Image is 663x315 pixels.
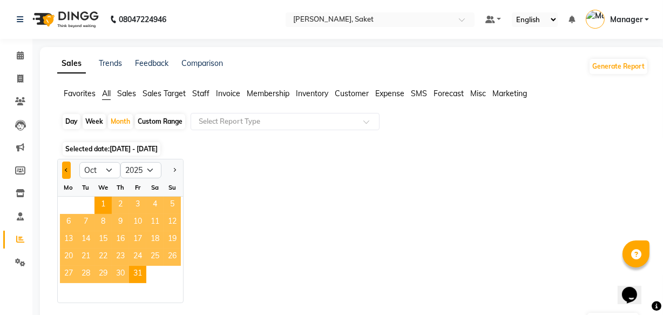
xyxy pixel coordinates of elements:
span: 2 [112,197,129,214]
button: Previous month [62,162,71,179]
div: Friday, October 24, 2025 [129,249,146,266]
select: Select year [120,162,161,178]
span: Forecast [434,89,464,98]
span: 17 [129,231,146,249]
span: 21 [77,249,94,266]
span: 20 [60,249,77,266]
div: Friday, October 10, 2025 [129,214,146,231]
span: 7 [77,214,94,231]
span: Sales [117,89,136,98]
div: Tuesday, October 14, 2025 [77,231,94,249]
div: We [94,179,112,196]
span: 27 [60,266,77,283]
div: Tuesday, October 7, 2025 [77,214,94,231]
div: Thursday, October 2, 2025 [112,197,129,214]
div: Monday, October 27, 2025 [60,266,77,283]
div: Tuesday, October 28, 2025 [77,266,94,283]
a: Comparison [181,58,223,68]
span: Misc [470,89,486,98]
span: 11 [146,214,164,231]
span: 30 [112,266,129,283]
span: 4 [146,197,164,214]
span: Marketing [492,89,527,98]
span: 3 [129,197,146,214]
span: Favorites [64,89,96,98]
span: 13 [60,231,77,249]
span: 8 [94,214,112,231]
span: 26 [164,249,181,266]
div: Wednesday, October 22, 2025 [94,249,112,266]
div: Friday, October 3, 2025 [129,197,146,214]
select: Select month [79,162,120,178]
a: Feedback [135,58,168,68]
a: Trends [99,58,122,68]
span: 5 [164,197,181,214]
span: Membership [247,89,289,98]
span: 25 [146,249,164,266]
img: Manager [586,10,605,29]
div: Friday, October 17, 2025 [129,231,146,249]
div: Saturday, October 18, 2025 [146,231,164,249]
span: 16 [112,231,129,249]
span: Inventory [296,89,328,98]
div: Week [83,114,106,129]
div: Sunday, October 5, 2025 [164,197,181,214]
div: Wednesday, October 8, 2025 [94,214,112,231]
span: 14 [77,231,94,249]
span: 19 [164,231,181,249]
span: 6 [60,214,77,231]
span: 28 [77,266,94,283]
iframe: chat widget [618,272,652,304]
span: 12 [164,214,181,231]
span: 23 [112,249,129,266]
div: Saturday, October 25, 2025 [146,249,164,266]
div: Tuesday, October 21, 2025 [77,249,94,266]
span: Invoice [216,89,240,98]
div: Thursday, October 30, 2025 [112,266,129,283]
div: Sunday, October 12, 2025 [164,214,181,231]
div: Th [112,179,129,196]
span: Manager [610,14,642,25]
div: Sa [146,179,164,196]
span: 22 [94,249,112,266]
span: 9 [112,214,129,231]
div: Fr [129,179,146,196]
button: Generate Report [590,59,647,74]
div: Mo [60,179,77,196]
div: Su [164,179,181,196]
span: Expense [375,89,404,98]
span: Customer [335,89,369,98]
div: Sunday, October 26, 2025 [164,249,181,266]
div: Wednesday, October 29, 2025 [94,266,112,283]
span: 31 [129,266,146,283]
div: Monday, October 6, 2025 [60,214,77,231]
div: Saturday, October 11, 2025 [146,214,164,231]
button: Next month [170,162,179,179]
div: Custom Range [135,114,185,129]
div: Wednesday, October 1, 2025 [94,197,112,214]
span: Staff [192,89,209,98]
span: 15 [94,231,112,249]
span: All [102,89,111,98]
span: Sales Target [143,89,186,98]
div: Monday, October 13, 2025 [60,231,77,249]
div: Month [108,114,133,129]
span: 1 [94,197,112,214]
span: SMS [411,89,427,98]
div: Monday, October 20, 2025 [60,249,77,266]
span: 24 [129,249,146,266]
span: Selected date: [63,142,160,156]
div: Thursday, October 9, 2025 [112,214,129,231]
div: Tu [77,179,94,196]
span: 10 [129,214,146,231]
b: 08047224946 [119,4,166,35]
div: Sunday, October 19, 2025 [164,231,181,249]
img: logo [28,4,102,35]
span: 18 [146,231,164,249]
span: [DATE] - [DATE] [110,145,158,153]
div: Saturday, October 4, 2025 [146,197,164,214]
a: Sales [57,54,86,73]
span: 29 [94,266,112,283]
div: Wednesday, October 15, 2025 [94,231,112,249]
div: Thursday, October 16, 2025 [112,231,129,249]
